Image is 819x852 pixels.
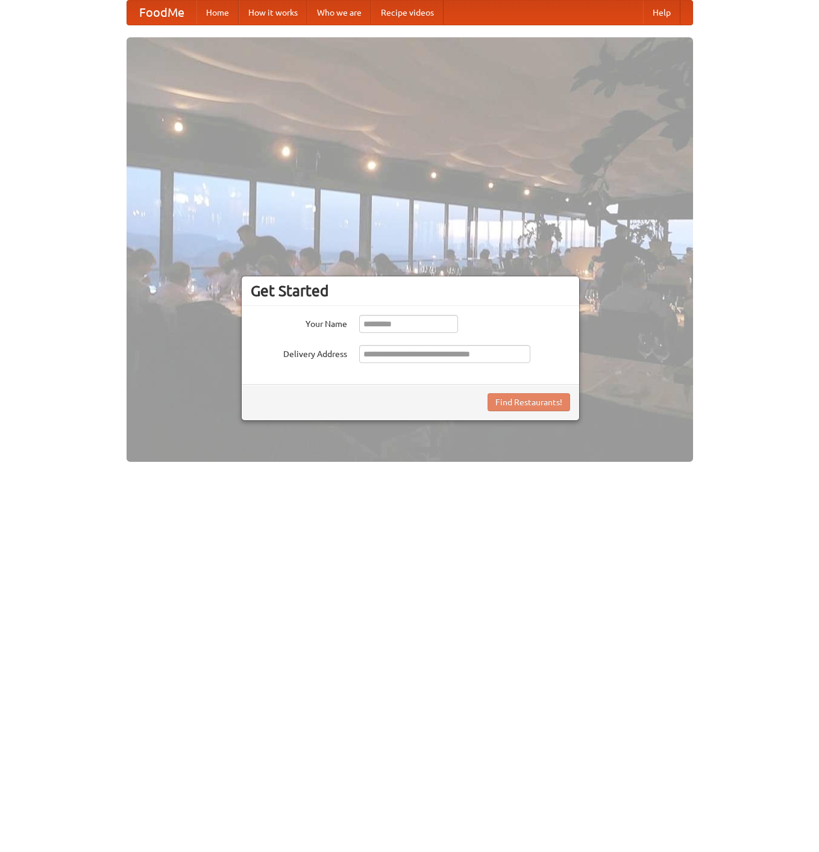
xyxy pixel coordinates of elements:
[307,1,371,25] a: Who we are
[643,1,680,25] a: Help
[239,1,307,25] a: How it works
[371,1,444,25] a: Recipe videos
[251,345,347,360] label: Delivery Address
[488,393,570,411] button: Find Restaurants!
[251,315,347,330] label: Your Name
[251,282,570,300] h3: Get Started
[196,1,239,25] a: Home
[127,1,196,25] a: FoodMe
